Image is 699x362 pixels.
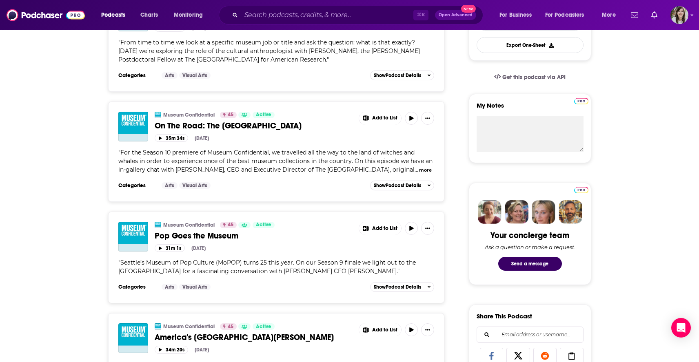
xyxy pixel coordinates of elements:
[101,9,125,21] span: Podcasts
[155,244,185,252] button: 31m 1s
[228,221,233,229] span: 45
[421,222,434,235] button: Show More Button
[220,222,237,228] a: 45
[477,312,532,320] h3: Share This Podcast
[374,73,421,78] span: Show Podcast Details
[477,327,584,343] div: Search followers
[155,134,188,142] button: 35m 34s
[140,9,158,21] span: Charts
[226,6,491,24] div: Search podcasts, credits, & more...
[7,7,85,23] img: Podchaser - Follow, Share and Rate Podcasts
[118,259,416,275] span: " "
[228,111,233,119] span: 45
[488,67,573,87] a: Get this podcast via API
[532,200,555,224] img: Jules Profile
[256,323,271,331] span: Active
[118,149,433,173] span: For the Season 10 premiere of Museum Confidential, we travelled all the way to the land of witche...
[559,200,582,224] img: Jon Profile
[155,346,188,353] button: 34m 20s
[118,284,155,290] h3: Categories
[574,97,588,104] a: Pro website
[545,9,584,21] span: For Podcasters
[256,111,271,119] span: Active
[135,9,163,22] a: Charts
[162,284,178,290] a: Arts
[484,327,577,342] input: Email address or username...
[179,284,211,290] a: Visual Arts
[118,149,433,173] span: "
[485,244,575,250] div: Ask a question or make a request.
[498,257,562,271] button: Send a message
[155,231,353,241] a: Pop Goes the Museum
[370,71,435,80] button: ShowPodcast Details
[502,74,566,81] span: Get this podcast via API
[628,8,641,22] a: Show notifications dropdown
[359,112,402,125] button: Show More Button
[413,10,428,20] span: ⌘ K
[574,187,588,193] img: Podchaser Pro
[670,6,688,24] img: User Profile
[439,13,473,17] span: Open Advanced
[374,183,421,188] span: Show Podcast Details
[195,347,209,353] div: [DATE]
[191,245,206,251] div: [DATE]
[494,9,542,22] button: open menu
[461,5,476,13] span: New
[421,112,434,125] button: Show More Button
[419,167,432,174] button: more
[220,323,237,330] a: 45
[435,10,476,20] button: Open AdvancedNew
[162,72,178,79] a: Arts
[670,6,688,24] span: Logged in as devinandrade
[505,200,528,224] img: Barbara Profile
[95,9,136,22] button: open menu
[163,323,215,330] a: Museum Confidential
[220,112,237,118] a: 45
[155,121,302,131] span: On The Road: The [GEOGRAPHIC_DATA]
[253,323,275,330] a: Active
[421,323,434,336] button: Show More Button
[155,323,161,330] img: Museum Confidential
[574,98,588,104] img: Podchaser Pro
[155,332,353,342] a: America's [GEOGRAPHIC_DATA][PERSON_NAME]
[118,222,148,252] img: Pop Goes the Museum
[118,112,148,141] img: On The Road: The Peabody Essex Museum
[596,9,626,22] button: open menu
[671,318,691,338] div: Open Intercom Messenger
[179,72,211,79] a: Visual Arts
[118,182,155,189] h3: Categories
[253,112,275,118] a: Active
[118,39,420,63] span: " "
[155,121,353,131] a: On The Road: The [GEOGRAPHIC_DATA]
[477,102,584,116] label: My Notes
[155,332,334,342] span: America's [GEOGRAPHIC_DATA][PERSON_NAME]
[370,282,435,292] button: ShowPodcast Details
[162,182,178,189] a: Arts
[540,9,596,22] button: open menu
[374,284,421,290] span: Show Podcast Details
[163,222,215,228] a: Museum Confidential
[670,6,688,24] button: Show profile menu
[228,323,233,331] span: 45
[359,222,402,235] button: Show More Button
[372,115,397,121] span: Add to List
[602,9,616,21] span: More
[370,181,435,190] button: ShowPodcast Details
[118,323,148,353] img: America's National Churchill Museum
[256,221,271,229] span: Active
[155,222,161,228] img: Museum Confidential
[118,72,155,79] h3: Categories
[253,222,275,228] a: Active
[168,9,213,22] button: open menu
[174,9,203,21] span: Monitoring
[574,185,588,193] a: Pro website
[155,112,161,118] img: Museum Confidential
[478,200,502,224] img: Sydney Profile
[359,323,402,336] button: Show More Button
[195,135,209,141] div: [DATE]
